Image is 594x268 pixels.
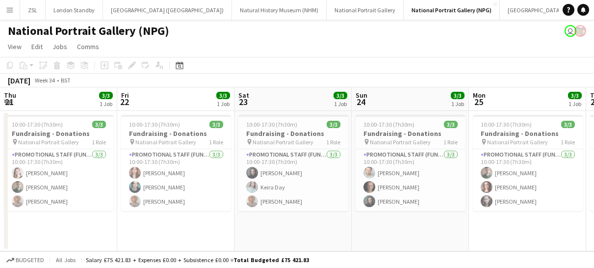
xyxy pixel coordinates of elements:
span: 3/3 [568,92,582,99]
span: Thu [4,91,16,100]
div: Salary £75 421.83 + Expenses £0.00 + Subsistence £0.00 = [86,256,309,264]
app-user-avatar: Claudia Lewis [565,25,576,37]
a: Comms [73,40,103,53]
span: Sat [238,91,249,100]
div: 1 Job [217,100,230,107]
span: 3/3 [209,121,223,128]
app-card-role: Promotional Staff (Fundraiser)3/310:00-17:30 (7h30m)[PERSON_NAME]Keira Day[PERSON_NAME] [238,149,348,211]
app-job-card: 10:00-17:30 (7h30m)3/3Fundraising - Donations National Portrait Gallery1 RolePromotional Staff (F... [238,115,348,211]
button: Budgeted [5,255,46,266]
span: All jobs [54,256,77,264]
span: 25 [471,96,486,107]
a: View [4,40,26,53]
app-job-card: 10:00-17:30 (7h30m)3/3Fundraising - Donations National Portrait Gallery1 RolePromotional Staff (F... [121,115,231,211]
span: 23 [237,96,249,107]
h3: Fundraising - Donations [121,129,231,138]
button: ZSL [20,0,46,20]
span: 21 [2,96,16,107]
app-card-role: Promotional Staff (Fundraiser)3/310:00-17:30 (7h30m)[PERSON_NAME][PERSON_NAME][PERSON_NAME] [473,149,583,211]
button: National Portrait Gallery (NPG) [404,0,500,20]
span: 1 Role [92,138,106,146]
app-job-card: 10:00-17:30 (7h30m)3/3Fundraising - Donations National Portrait Gallery1 RolePromotional Staff (F... [473,115,583,211]
span: Budgeted [16,257,44,264]
span: 3/3 [561,121,575,128]
button: [GEOGRAPHIC_DATA] (HES) [500,0,585,20]
div: 1 Job [568,100,581,107]
span: 3/3 [92,121,106,128]
app-user-avatar: Alyce Paton [574,25,586,37]
div: 1 Job [451,100,464,107]
app-job-card: 10:00-17:30 (7h30m)3/3Fundraising - Donations National Portrait Gallery1 RolePromotional Staff (F... [356,115,465,211]
h3: Fundraising - Donations [356,129,465,138]
span: National Portrait Gallery [253,138,313,146]
button: [GEOGRAPHIC_DATA] ([GEOGRAPHIC_DATA]) [103,0,232,20]
span: 3/3 [444,121,458,128]
span: 10:00-17:30 (7h30m) [363,121,414,128]
span: 10:00-17:30 (7h30m) [129,121,180,128]
span: 1 Role [209,138,223,146]
span: 3/3 [327,121,340,128]
span: 3/3 [334,92,347,99]
h3: Fundraising - Donations [473,129,583,138]
span: 22 [120,96,129,107]
span: 1 Role [326,138,340,146]
button: National Portrait Gallery [327,0,404,20]
span: Comms [77,42,99,51]
span: 1 Role [443,138,458,146]
a: Edit [27,40,47,53]
span: Mon [473,91,486,100]
span: Jobs [52,42,67,51]
app-card-role: Promotional Staff (Fundraiser)3/310:00-17:30 (7h30m)[PERSON_NAME][PERSON_NAME][PERSON_NAME] [121,149,231,211]
button: London Standby [46,0,103,20]
h3: Fundraising - Donations [4,129,114,138]
app-job-card: 10:00-17:30 (7h30m)3/3Fundraising - Donations National Portrait Gallery1 RolePromotional Staff (F... [4,115,114,211]
span: View [8,42,22,51]
span: 10:00-17:30 (7h30m) [481,121,532,128]
div: BST [61,77,71,84]
a: Jobs [49,40,71,53]
app-card-role: Promotional Staff (Fundraiser)3/310:00-17:30 (7h30m)[PERSON_NAME][PERSON_NAME][PERSON_NAME] [4,149,114,211]
span: Edit [31,42,43,51]
div: 1 Job [334,100,347,107]
span: Total Budgeted £75 421.83 [233,256,309,264]
span: National Portrait Gallery [370,138,431,146]
span: National Portrait Gallery [135,138,196,146]
span: National Portrait Gallery [487,138,548,146]
div: 1 Job [100,100,112,107]
span: 10:00-17:30 (7h30m) [12,121,63,128]
span: Sun [356,91,367,100]
h1: National Portrait Gallery (NPG) [8,24,169,38]
app-card-role: Promotional Staff (Fundraiser)3/310:00-17:30 (7h30m)[PERSON_NAME][PERSON_NAME][PERSON_NAME] [356,149,465,211]
span: National Portrait Gallery [18,138,79,146]
span: 3/3 [451,92,465,99]
span: 1 Role [561,138,575,146]
span: 10:00-17:30 (7h30m) [246,121,297,128]
span: Week 34 [32,77,57,84]
span: 24 [354,96,367,107]
button: Natural History Museum (NHM) [232,0,327,20]
span: 3/3 [99,92,113,99]
span: Fri [121,91,129,100]
h3: Fundraising - Donations [238,129,348,138]
div: [DATE] [8,76,30,85]
span: 3/3 [216,92,230,99]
